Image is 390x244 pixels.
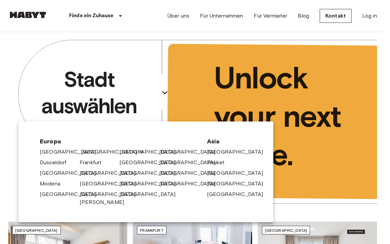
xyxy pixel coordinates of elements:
[159,148,222,156] a: [GEOGRAPHIC_DATA]
[119,159,182,167] a: [GEOGRAPHIC_DATA]
[40,180,67,188] a: Modena
[119,190,182,198] a: [GEOGRAPHIC_DATA]
[80,159,108,167] a: Frankfurt
[119,180,182,188] a: [GEOGRAPHIC_DATA]
[207,190,270,198] a: [GEOGRAPHIC_DATA]
[159,159,222,167] a: [GEOGRAPHIC_DATA]
[80,180,143,188] a: [GEOGRAPHIC_DATA]
[119,148,182,156] a: [GEOGRAPHIC_DATA]
[119,169,182,177] a: [GEOGRAPHIC_DATA]
[80,190,143,206] a: [GEOGRAPHIC_DATA][PERSON_NAME]
[40,190,103,198] a: [GEOGRAPHIC_DATA]
[159,180,222,188] a: [GEOGRAPHIC_DATA]
[207,169,270,177] a: [GEOGRAPHIC_DATA]
[207,137,252,145] span: Asia
[80,169,143,177] a: [GEOGRAPHIC_DATA]
[40,169,103,177] a: [GEOGRAPHIC_DATA]
[159,169,222,177] a: [GEOGRAPHIC_DATA]
[40,159,73,167] a: Dusseldorf
[40,137,196,145] span: Europa
[40,148,103,156] a: [GEOGRAPHIC_DATA]
[207,159,231,167] a: Phuket
[81,148,144,156] a: [GEOGRAPHIC_DATA]
[207,180,270,188] a: [GEOGRAPHIC_DATA]
[207,148,270,156] a: [GEOGRAPHIC_DATA]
